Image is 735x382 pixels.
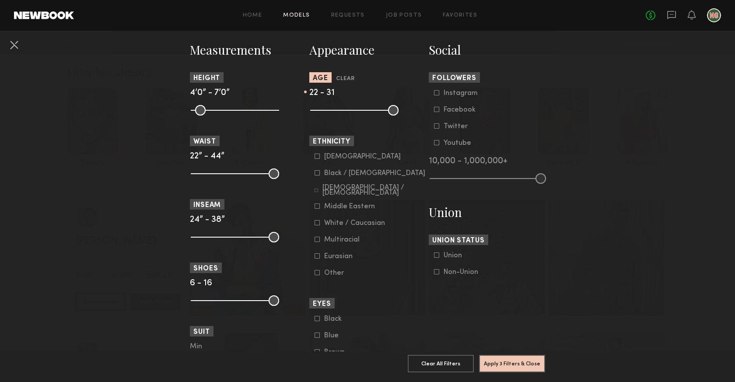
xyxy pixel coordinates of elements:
[313,139,350,145] span: Ethnicity
[193,139,216,145] span: Waist
[444,124,478,129] div: Twitter
[324,221,385,226] div: White / Caucasian
[313,301,331,308] span: Eyes
[324,204,375,209] div: Middle Eastern
[309,42,426,58] h3: Appearance
[190,279,212,287] span: 6 - 16
[432,238,485,244] span: Union Status
[322,185,426,196] div: [DEMOGRAPHIC_DATA] / [DEMOGRAPHIC_DATA]
[190,343,202,350] span: Min
[190,42,306,58] h3: Measurements
[443,13,477,18] a: Favorites
[7,38,21,52] button: Cancel
[313,75,328,82] span: Age
[309,89,335,97] span: 22 - 31
[386,13,422,18] a: Job Posts
[331,13,365,18] a: Requests
[444,270,478,275] div: Non-Union
[479,355,545,372] button: Apply 3 Filters & Close
[243,13,262,18] a: Home
[429,204,545,221] h3: Union
[336,74,355,84] button: Clear
[193,202,221,209] span: Inseam
[193,329,210,336] span: Suit
[193,266,218,272] span: Shoes
[444,91,478,96] div: Instagram
[283,13,310,18] a: Models
[429,158,545,165] div: 10,000 - 1,000,000+
[193,75,220,82] span: Height
[7,38,21,53] common-close-button: Cancel
[432,75,476,82] span: Followers
[190,89,230,97] span: 4’0” - 7’0”
[190,152,224,161] span: 22” - 44”
[444,253,478,258] div: Union
[324,316,358,322] div: Black
[324,237,360,242] div: Multiracial
[408,355,474,372] button: Clear All Filters
[429,42,545,58] h3: Social
[324,333,358,338] div: Blue
[324,254,358,259] div: Eurasian
[324,171,425,176] div: Black / [DEMOGRAPHIC_DATA]
[324,270,358,276] div: Other
[324,154,401,159] div: [DEMOGRAPHIC_DATA]
[444,140,478,146] div: Youtube
[190,216,225,224] span: 24” - 38”
[444,107,478,112] div: Facebook
[324,350,358,355] div: Brown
